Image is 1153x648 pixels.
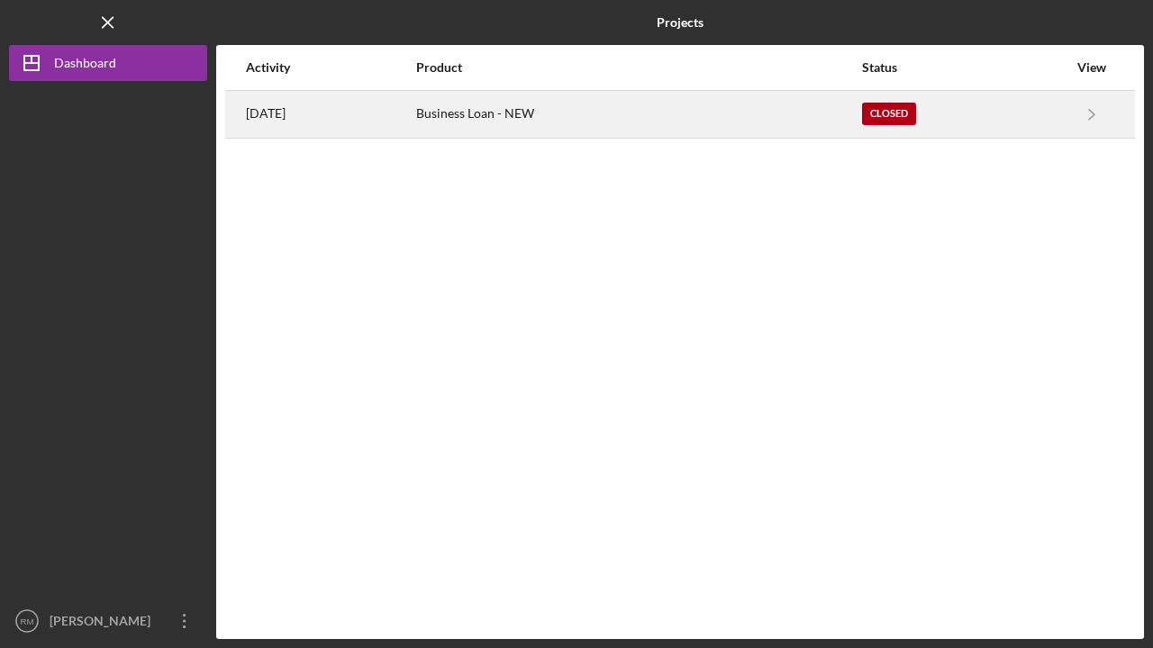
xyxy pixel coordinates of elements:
[416,92,859,137] div: Business Loan - NEW
[862,103,916,125] div: Closed
[21,616,34,626] text: RM
[54,45,116,85] div: Dashboard
[9,45,207,81] button: Dashboard
[246,106,286,121] time: 2024-11-01 21:57
[416,60,859,75] div: Product
[9,603,207,639] button: RM[PERSON_NAME]
[45,603,162,643] div: [PERSON_NAME]
[657,15,704,30] b: Projects
[862,60,1067,75] div: Status
[1069,60,1114,75] div: View
[246,60,414,75] div: Activity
